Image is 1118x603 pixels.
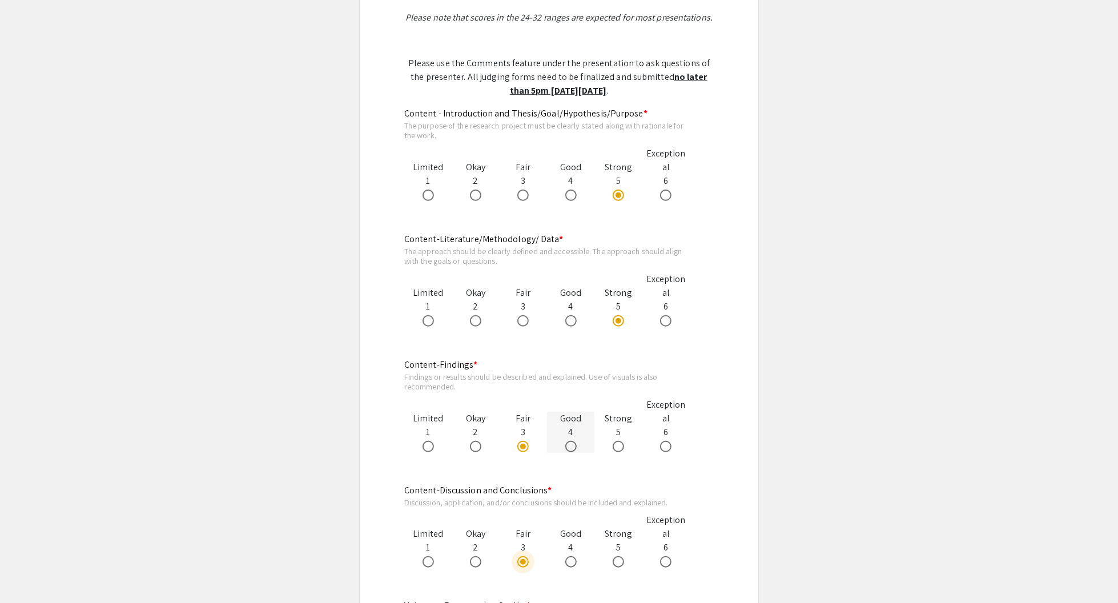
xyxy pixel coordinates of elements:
[404,412,452,453] div: 1
[547,412,594,425] div: Good
[547,160,594,174] div: Good
[404,527,452,541] div: Limited
[452,412,499,453] div: 2
[642,398,690,425] div: Exceptional
[594,412,642,425] div: Strong
[642,513,690,541] div: Exceptional
[642,398,690,453] div: 6
[404,497,690,508] div: Discussion, application, and/or conclusions should be included and explained.
[642,272,690,327] div: 6
[405,11,713,23] em: Please note that scores in the 24-32 ranges are expected for most presentations.
[500,412,547,425] div: Fair
[642,272,690,300] div: Exceptional
[404,372,690,392] div: Findings or results should be described and explained. Use of visuals is also recommended.
[404,286,452,300] div: Limited
[452,527,499,541] div: Okay
[594,160,642,174] div: Strong
[547,412,594,453] div: 4
[452,412,499,425] div: Okay
[594,527,642,541] div: Strong
[547,286,594,327] div: 4
[642,147,690,202] div: 6
[594,286,642,327] div: 5
[642,513,690,568] div: 6
[500,412,547,453] div: 3
[594,527,642,568] div: 5
[500,286,547,327] div: 3
[500,286,547,300] div: Fair
[408,57,710,83] span: Please use the Comments feature under the presentation to ask questions of the presenter. All jud...
[404,246,690,266] div: The approach should be clearly defined and accessible. The approach should align with the goals o...
[547,160,594,202] div: 4
[547,527,594,541] div: Good
[510,71,707,97] u: no later than 5pm [DATE][DATE]
[9,552,49,594] iframe: Chat
[594,286,642,300] div: Strong
[642,147,690,174] div: Exceptional
[404,160,452,174] div: Limited
[500,527,547,541] div: Fair
[404,107,648,119] mat-label: Content - Introduction and Thesis/Goal/Hypothesis/Purpose
[452,527,499,568] div: 2
[547,286,594,300] div: Good
[594,412,642,453] div: 5
[500,160,547,174] div: Fair
[500,527,547,568] div: 3
[606,85,608,97] span: .
[452,286,499,300] div: Okay
[404,412,452,425] div: Limited
[452,286,499,327] div: 2
[452,160,499,202] div: 2
[404,160,452,202] div: 1
[404,120,690,140] div: The purpose of the research project must be clearly stated along with rationale for the work.
[547,527,594,568] div: 4
[404,286,452,327] div: 1
[594,160,642,202] div: 5
[404,484,552,496] mat-label: Content-Discussion and Conclusions
[404,233,564,245] mat-label: Content-Literature/Methodology/ Data
[404,527,452,568] div: 1
[404,359,478,371] mat-label: Content-Findings
[452,160,499,174] div: Okay
[500,160,547,202] div: 3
